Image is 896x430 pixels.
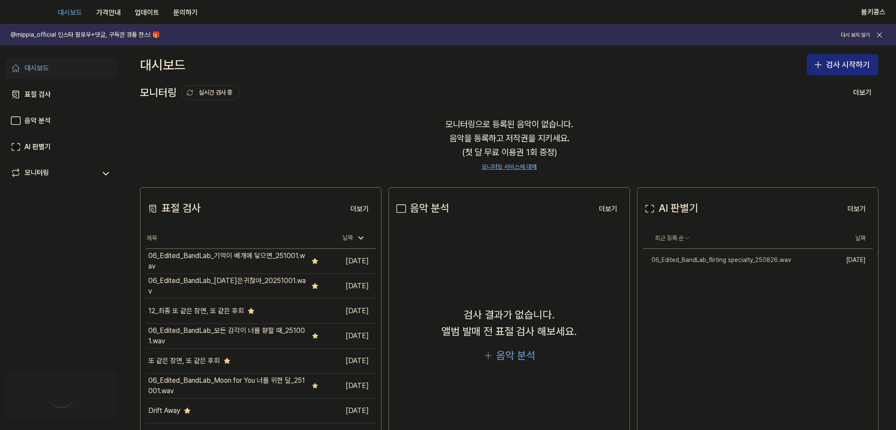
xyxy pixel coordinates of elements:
div: 날짜 [339,231,369,245]
a: 더보기 [343,199,376,218]
div: 또 같은 장면, 또 같은 후회 [148,356,220,366]
button: 실시간 검사 중 [182,85,240,100]
div: 모니터링 [24,168,49,180]
th: 날짜 [822,228,873,249]
a: 더보기 [592,199,624,218]
a: 표절 검사 [5,84,117,105]
button: 대시보드 [51,4,89,21]
div: 모니터링 [140,84,240,101]
td: [DATE] [318,374,376,399]
div: 표절 검사 [146,200,201,217]
button: 더보기 [343,200,376,218]
button: 음악 분석 [483,347,535,364]
button: 가격안내 [89,4,128,21]
div: 대시보드 [24,63,49,73]
td: [DATE] [318,249,376,274]
div: 음악 분석 [394,200,449,217]
div: 모니터링으로 등록된 음악이 없습니다. 음악을 등록하고 저작권을 지키세요. (첫 달 무료 이용권 1회 증정) [140,107,878,182]
td: [DATE] [318,349,376,374]
button: 붐키콩스 [861,7,885,17]
div: 음악 분석 [496,347,535,364]
button: 다시 보지 않기 [841,31,870,39]
div: 06_Edited_BandLab_기억이 베개에 닿으면_251001.wav [148,251,308,272]
img: logo [10,9,42,16]
div: 06_Edited_BandLab_flirting specialty_250826.wav [643,256,791,265]
button: 더보기 [592,200,624,218]
a: 모니터링 서비스에 대해 [482,163,537,171]
div: 06_Edited_BandLab_[DATE]은귀찮아_20251001.wav [148,276,308,297]
div: 06_Edited_BandLab_모든 감각이 너를 향할 때_251001.wav [148,325,308,346]
button: 더보기 [840,200,873,218]
button: 검사 시작하기 [807,54,878,75]
div: 표절 검사 [24,89,51,100]
div: 06_Edited_BandLab_Moon for You 너를 위한 달_251001.wav [148,375,308,396]
button: 업데이트 [128,4,166,21]
div: 음악 분석 [24,115,51,126]
div: 12_최종 또 같은 장면, 또 같은 후회 [148,306,244,316]
h1: @mippia_official 인스타 팔로우+댓글, 구독권 경품 찬스! 🎁 [10,31,160,39]
a: 업데이트 [128,0,166,24]
a: 대시보드 [5,58,117,79]
button: 더보기 [846,84,878,101]
td: [DATE] [318,274,376,299]
a: 모니터링 [10,168,96,180]
div: Drift Away [148,406,180,416]
td: [DATE] [318,324,376,349]
div: AI 판별기 [643,200,698,217]
a: AI 판별기 [5,136,117,157]
a: 음악 분석 [5,110,117,131]
div: AI 판별기 [24,142,51,152]
td: [DATE] [822,249,873,272]
th: 제목 [146,228,318,249]
div: 대시보드 [140,54,185,75]
a: 06_Edited_BandLab_flirting specialty_250826.wav [643,249,822,272]
div: 검사 결과가 없습니다. 앨범 발매 전 표절 검사 해보세요. [441,307,577,340]
td: [DATE] [318,299,376,324]
td: [DATE] [318,399,376,423]
a: 더보기 [840,199,873,218]
button: 문의하기 [166,4,205,21]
